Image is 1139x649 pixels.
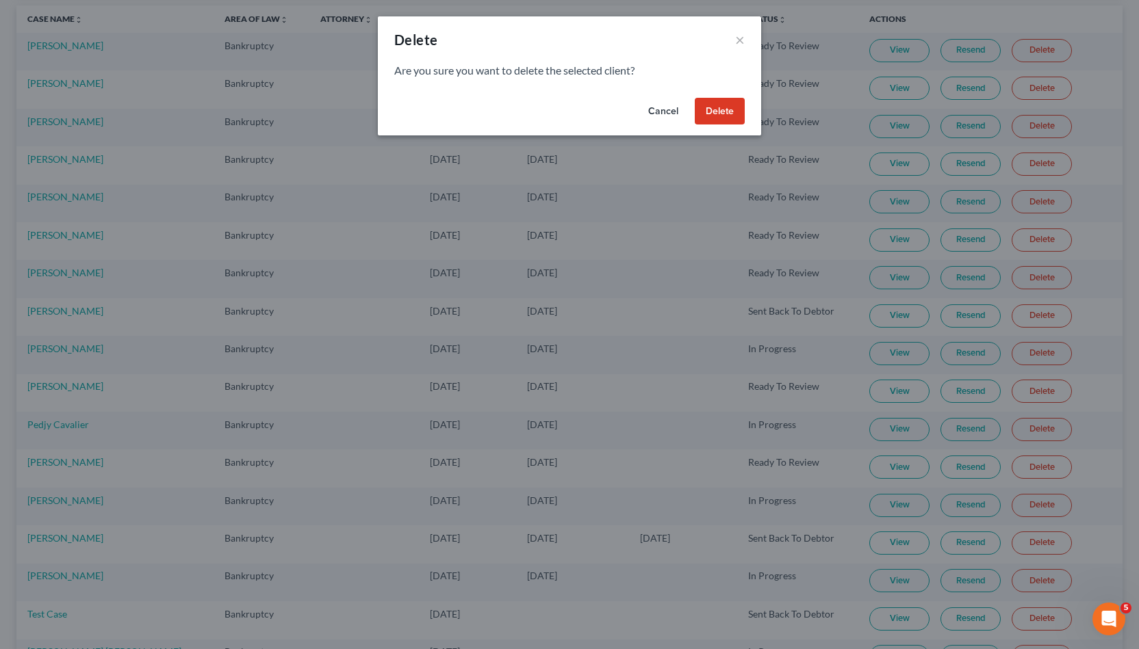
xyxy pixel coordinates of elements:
[695,98,745,125] button: Delete
[735,31,745,48] button: ×
[637,98,689,125] button: Cancel
[1121,602,1131,613] span: 5
[394,30,437,49] div: Delete
[394,63,745,79] p: Are you sure you want to delete the selected client?
[1092,602,1125,635] iframe: Intercom live chat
